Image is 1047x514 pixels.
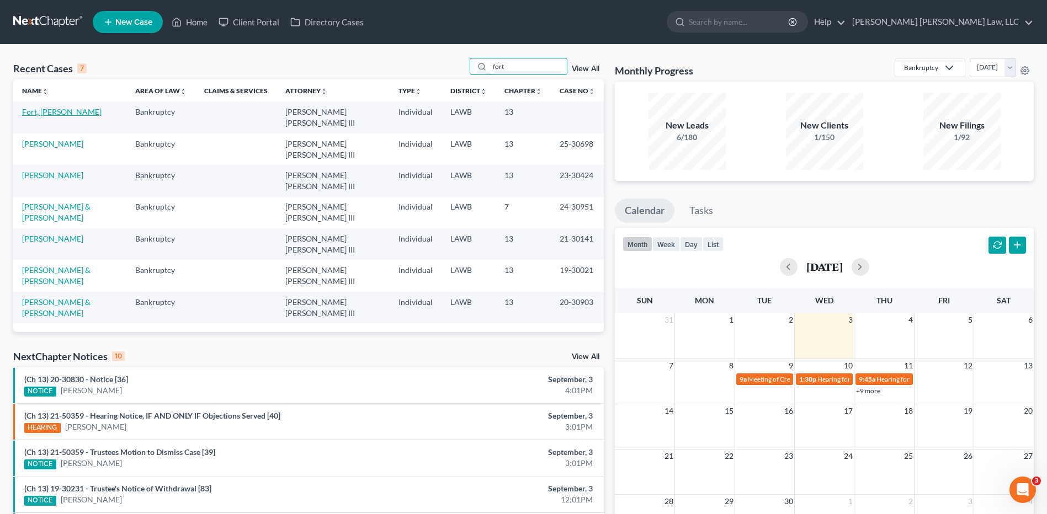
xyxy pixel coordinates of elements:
a: Home [166,12,213,32]
div: NOTICE [24,496,56,506]
span: 13 [1023,359,1034,372]
td: Bankruptcy [126,228,195,260]
td: LAWB [442,292,496,323]
a: Directory Cases [285,12,369,32]
td: LAWB [442,133,496,165]
span: Meeting of Creditors for [PERSON_NAME] [748,375,870,383]
span: Sat [997,296,1011,305]
span: Wed [815,296,833,305]
iframe: Intercom live chat [1009,476,1036,503]
span: 24 [843,449,854,463]
td: 13 [496,260,551,291]
td: 13 [496,133,551,165]
td: LAWB [442,260,496,291]
a: (Ch 13) 19-30231 - Trustee's Notice of Withdrawal [83] [24,484,211,493]
span: 20 [1023,404,1034,417]
span: 10 [843,359,854,372]
span: 31 [663,313,674,326]
span: 14 [663,404,674,417]
span: 3 [847,313,854,326]
span: 30 [783,495,794,508]
div: September, 3 [411,483,593,494]
span: 23 [783,449,794,463]
span: 21 [663,449,674,463]
span: 12 [963,359,974,372]
td: 13 [496,165,551,196]
button: week [652,237,680,251]
span: 18 [903,404,914,417]
a: Tasks [679,199,723,223]
span: Mon [695,296,714,305]
td: Individual [390,292,442,323]
a: [PERSON_NAME] & [PERSON_NAME] [22,265,91,286]
div: NextChapter Notices [13,350,125,363]
a: Client Portal [213,12,285,32]
div: September, 3 [411,447,593,458]
a: Fort, [PERSON_NAME] [22,107,102,116]
td: 7 [496,197,551,228]
a: Districtunfold_more [450,87,487,95]
td: 13 [496,292,551,323]
div: 4:01PM [411,385,593,396]
td: [PERSON_NAME] [PERSON_NAME] III [277,292,390,323]
span: 8 [728,359,735,372]
span: 1:30p [799,375,816,383]
div: 3:01PM [411,421,593,432]
button: month [623,237,652,251]
a: [PERSON_NAME] [PERSON_NAME] Law, LLC [847,12,1033,32]
a: View All [572,65,599,73]
h3: Monthly Progress [615,64,693,77]
div: NOTICE [24,459,56,469]
span: 1 [847,495,854,508]
td: 13 [496,228,551,260]
span: 19 [963,404,974,417]
div: New Filings [923,119,1001,132]
td: 21-30141 [551,228,604,260]
span: 1 [728,313,735,326]
a: (Ch 13) 21-50359 - Trustees Motion to Dismiss Case [39] [24,447,215,457]
div: September, 3 [411,410,593,421]
div: 10 [112,351,125,361]
div: New Leads [649,119,726,132]
div: Recent Cases [13,62,87,75]
div: Bankruptcy [904,63,938,72]
i: unfold_more [535,88,542,95]
td: 19-30021 [551,260,604,291]
a: +9 more [856,387,880,395]
a: Attorneyunfold_more [285,87,327,95]
a: Case Nounfold_more [560,87,595,95]
a: [PERSON_NAME] & [PERSON_NAME] [22,202,91,222]
span: Sun [637,296,653,305]
td: 24-30951 [551,197,604,228]
a: [PERSON_NAME] [61,494,122,505]
span: 11 [903,359,914,372]
td: Bankruptcy [126,101,195,133]
a: [PERSON_NAME] & [PERSON_NAME] [22,297,91,318]
i: unfold_more [480,88,487,95]
td: LAWB [442,165,496,196]
td: Individual [390,165,442,196]
span: 9a [740,375,747,383]
button: day [680,237,703,251]
td: Individual [390,260,442,291]
i: unfold_more [321,88,327,95]
a: [PERSON_NAME] [65,421,126,432]
span: 28 [663,495,674,508]
span: 29 [724,495,735,508]
a: [PERSON_NAME] [22,170,83,180]
a: Calendar [615,199,674,223]
span: 26 [963,449,974,463]
td: [PERSON_NAME] [PERSON_NAME] III [277,197,390,228]
td: Bankruptcy [126,292,195,323]
i: unfold_more [415,88,422,95]
span: 27 [1023,449,1034,463]
span: New Case [115,18,152,26]
a: Chapterunfold_more [504,87,542,95]
span: Tue [757,296,772,305]
td: [PERSON_NAME] [PERSON_NAME] III [277,165,390,196]
td: Individual [390,133,442,165]
span: 25 [903,449,914,463]
div: 7 [77,63,87,73]
td: 23-30424 [551,165,604,196]
span: Hearing for [PERSON_NAME] & [PERSON_NAME] [876,375,1021,383]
